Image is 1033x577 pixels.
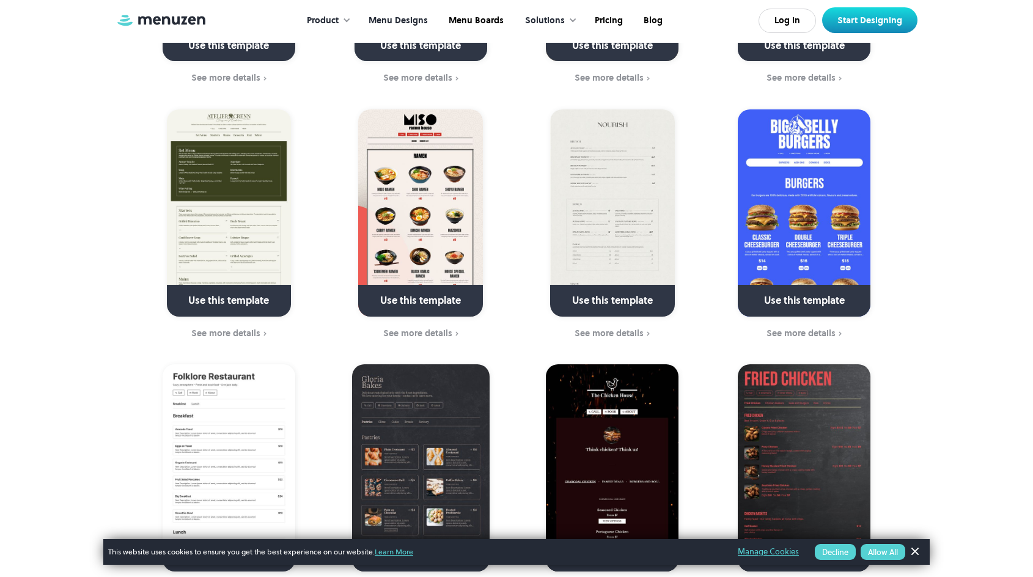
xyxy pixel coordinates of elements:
a: See more details [524,327,701,340]
a: See more details [333,72,509,85]
button: Decline [815,544,856,560]
div: Solutions [525,14,565,28]
a: See more details [524,72,701,85]
a: Start Designing [822,7,917,33]
a: Menu Designs [357,2,437,40]
div: See more details [383,73,452,83]
a: Learn More [375,546,413,557]
a: Use this template [163,364,295,571]
div: See more details [766,328,836,338]
div: See more details [575,328,644,338]
span: This website uses cookies to ensure you get the best experience on our website. [108,546,721,557]
a: Use this template [358,109,482,317]
a: Use this template [546,364,678,571]
div: Solutions [513,2,583,40]
a: Use this template [352,364,490,571]
a: Use this template [738,364,870,571]
a: Dismiss Banner [905,543,924,561]
div: See more details [191,73,260,83]
a: Menu Boards [437,2,513,40]
div: See more details [766,73,836,83]
a: See more details [141,327,317,340]
div: Product [295,2,357,40]
a: See more details [141,72,317,85]
div: Product [307,14,339,28]
a: Blog [632,2,672,40]
a: Manage Cookies [738,545,799,559]
a: See more details [716,72,892,85]
a: Log In [759,9,816,33]
div: See more details [383,328,452,338]
a: Use this template [167,109,291,317]
a: See more details [333,327,509,340]
div: See more details [575,73,644,83]
a: Use this template [550,109,674,317]
a: See more details [716,327,892,340]
button: Allow All [861,544,905,560]
div: See more details [191,328,260,338]
a: Pricing [583,2,632,40]
a: Use this template [738,109,870,317]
